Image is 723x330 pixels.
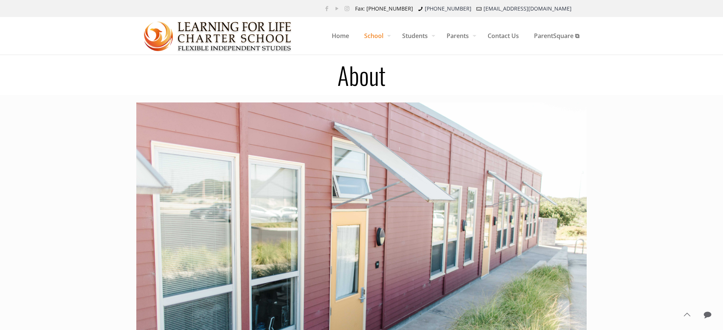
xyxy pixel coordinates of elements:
[357,24,395,47] span: School
[439,24,480,47] span: Parents
[324,17,357,55] a: Home
[480,24,526,47] span: Contact Us
[526,17,587,55] a: ParentSquare ⧉
[395,17,439,55] a: Students
[323,5,331,12] a: Facebook icon
[324,24,357,47] span: Home
[439,17,480,55] a: Parents
[333,5,341,12] a: YouTube icon
[417,5,424,12] i: phone
[475,5,483,12] i: mail
[357,17,395,55] a: School
[343,5,351,12] a: Instagram icon
[679,307,695,322] a: Back to top icon
[425,5,471,12] a: [PHONE_NUMBER]
[480,17,526,55] a: Contact Us
[144,17,292,55] img: About
[144,17,292,55] a: Learning for Life Charter School
[526,24,587,47] span: ParentSquare ⧉
[484,5,572,12] a: [EMAIL_ADDRESS][DOMAIN_NAME]
[132,63,591,87] h1: About
[395,24,439,47] span: Students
